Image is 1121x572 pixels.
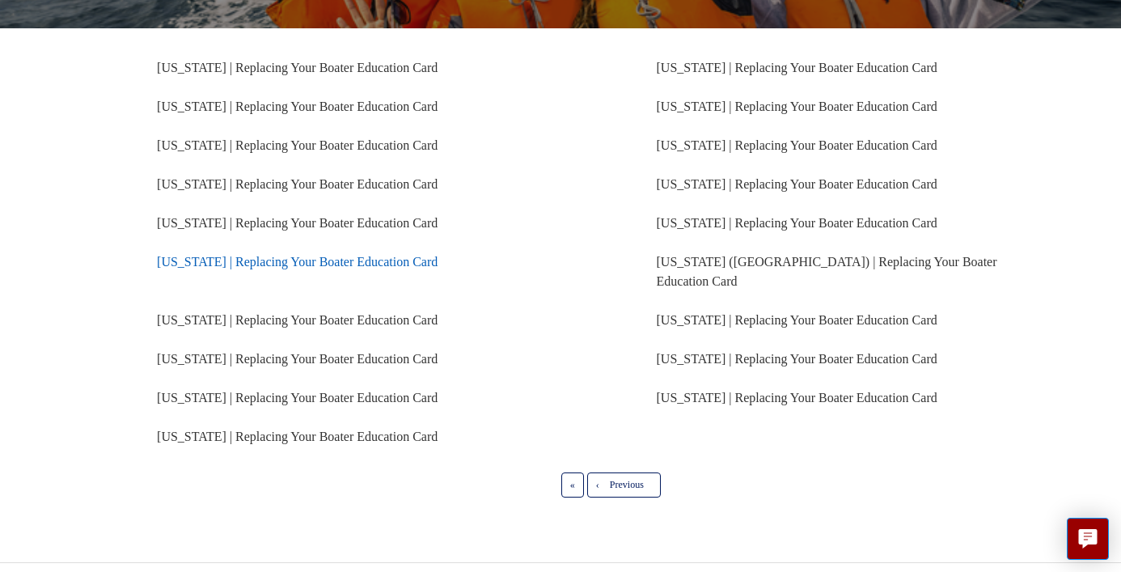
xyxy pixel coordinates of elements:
span: Previous [610,479,644,490]
a: [US_STATE] | Replacing Your Boater Education Card [157,100,438,113]
a: [US_STATE] | Replacing Your Boater Education Card [157,391,438,405]
a: [US_STATE] | Replacing Your Boater Education Card [657,177,937,191]
a: [US_STATE] | Replacing Your Boater Education Card [157,313,438,327]
a: [US_STATE] | Replacing Your Boater Education Card [657,391,937,405]
a: [US_STATE] | Replacing Your Boater Education Card [657,61,937,74]
a: [US_STATE] | Replacing Your Boater Education Card [157,430,438,443]
a: [US_STATE] | Replacing Your Boater Education Card [657,313,937,327]
a: [US_STATE] ([GEOGRAPHIC_DATA]) | Replacing Your Boater Education Card [657,255,997,288]
span: « [570,479,575,490]
a: [US_STATE] | Replacing Your Boater Education Card [657,138,937,152]
a: [US_STATE] | Replacing Your Boater Education Card [157,61,438,74]
a: Previous [587,472,661,497]
a: [US_STATE] | Replacing Your Boater Education Card [157,138,438,152]
a: [US_STATE] | Replacing Your Boater Education Card [657,352,937,366]
a: [US_STATE] | Replacing Your Boater Education Card [657,100,937,113]
button: Live chat [1067,518,1109,560]
a: [US_STATE] | Replacing Your Boater Education Card [157,177,438,191]
a: [US_STATE] | Replacing Your Boater Education Card [657,216,937,230]
span: ‹ [596,479,599,490]
a: [US_STATE] | Replacing Your Boater Education Card [157,352,438,366]
a: [US_STATE] | Replacing Your Boater Education Card [157,255,438,269]
a: [US_STATE] | Replacing Your Boater Education Card [157,216,438,230]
